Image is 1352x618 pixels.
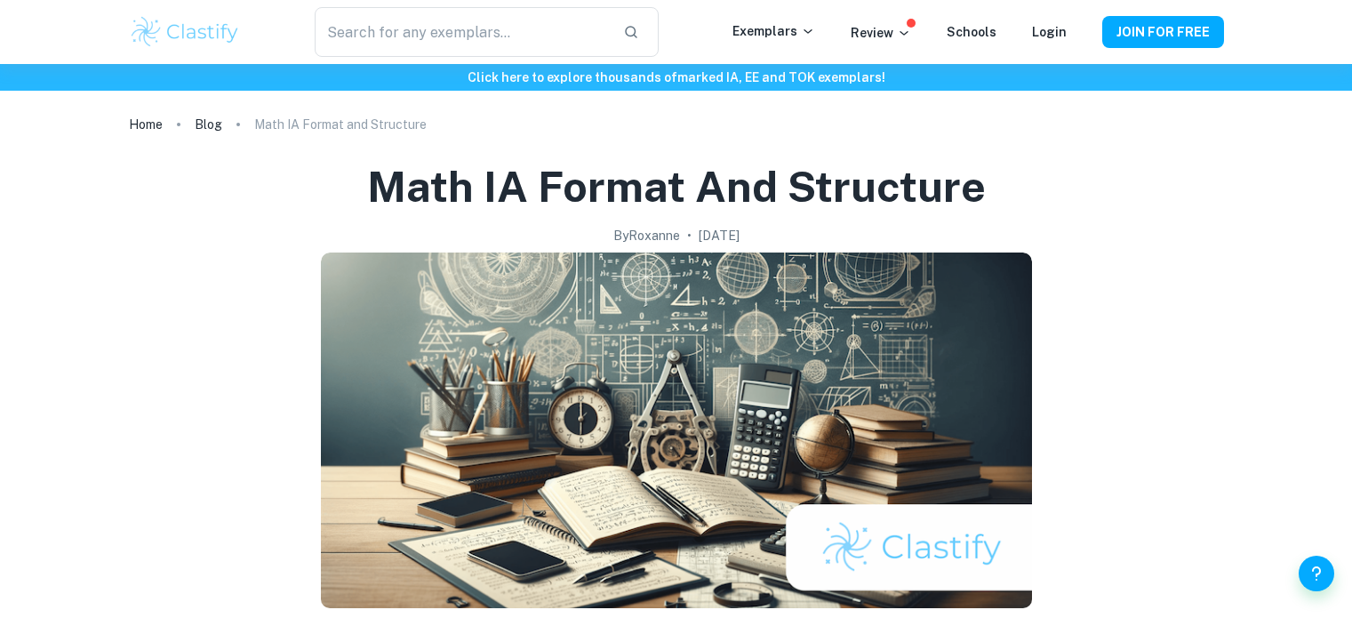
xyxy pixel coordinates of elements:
button: Help and Feedback [1299,556,1334,591]
a: Login [1032,25,1067,39]
input: Search for any exemplars... [315,7,608,57]
a: Schools [947,25,996,39]
h1: Math IA Format and Structure [367,158,986,215]
p: • [687,226,692,245]
a: Blog [195,112,222,137]
img: Math IA Format and Structure cover image [321,253,1032,608]
p: Math IA Format and Structure [254,115,427,134]
img: Clastify logo [129,14,242,50]
p: Exemplars [732,21,815,41]
p: Review [851,23,911,43]
h6: Click here to explore thousands of marked IA, EE and TOK exemplars ! [4,68,1348,87]
a: Home [129,112,163,137]
button: JOIN FOR FREE [1102,16,1224,48]
h2: By Roxanne [613,226,680,245]
h2: [DATE] [699,226,740,245]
